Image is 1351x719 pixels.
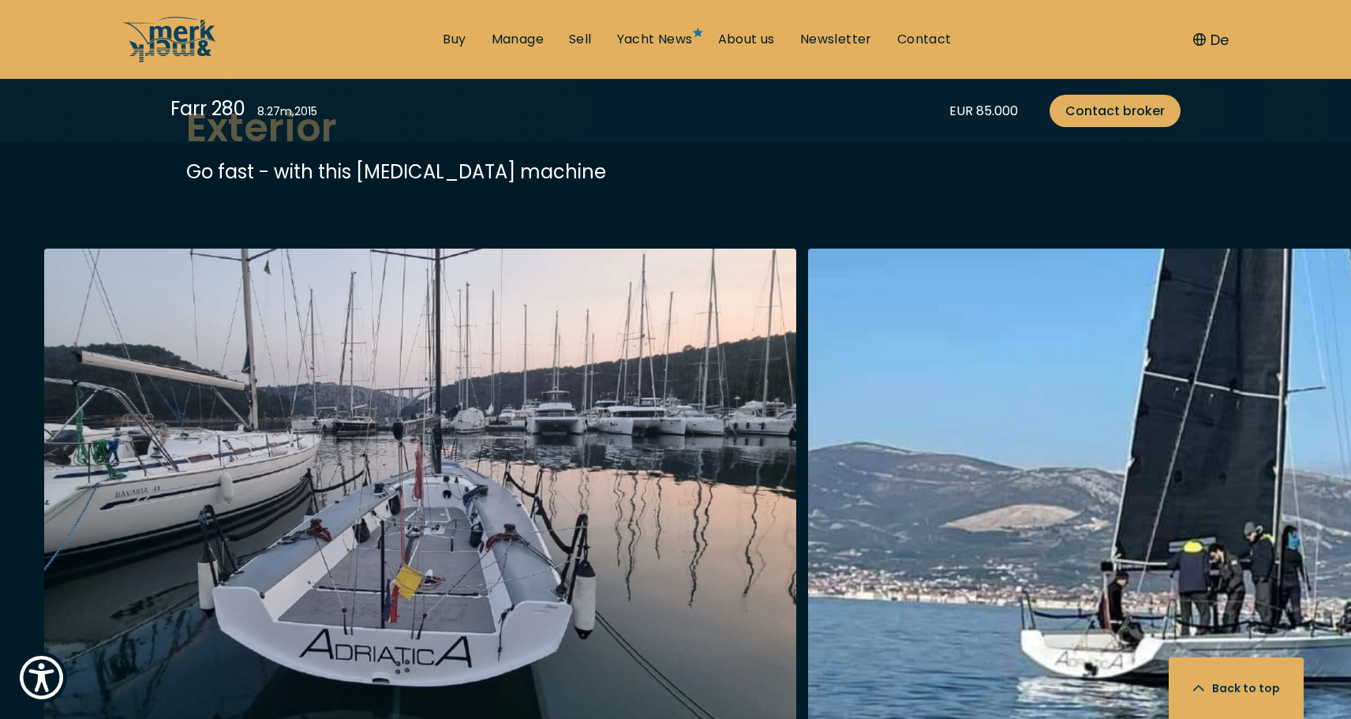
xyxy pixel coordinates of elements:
[16,652,67,703] button: Show Accessibility Preferences
[569,31,592,48] a: Sell
[170,95,245,122] div: Farr 280
[617,31,693,48] a: Yacht News
[122,50,217,68] a: /
[949,101,1018,121] div: EUR 85.000
[443,31,466,48] a: Buy
[1050,95,1181,127] a: Contact broker
[1065,101,1165,121] span: Contact broker
[1169,657,1304,719] button: Back to top
[257,103,317,120] div: 8.27 m , 2015
[186,158,1165,185] p: Go fast - with this [MEDICAL_DATA] machine
[718,31,775,48] a: About us
[492,31,544,48] a: Manage
[800,31,872,48] a: Newsletter
[897,31,952,48] a: Contact
[1193,29,1229,51] button: De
